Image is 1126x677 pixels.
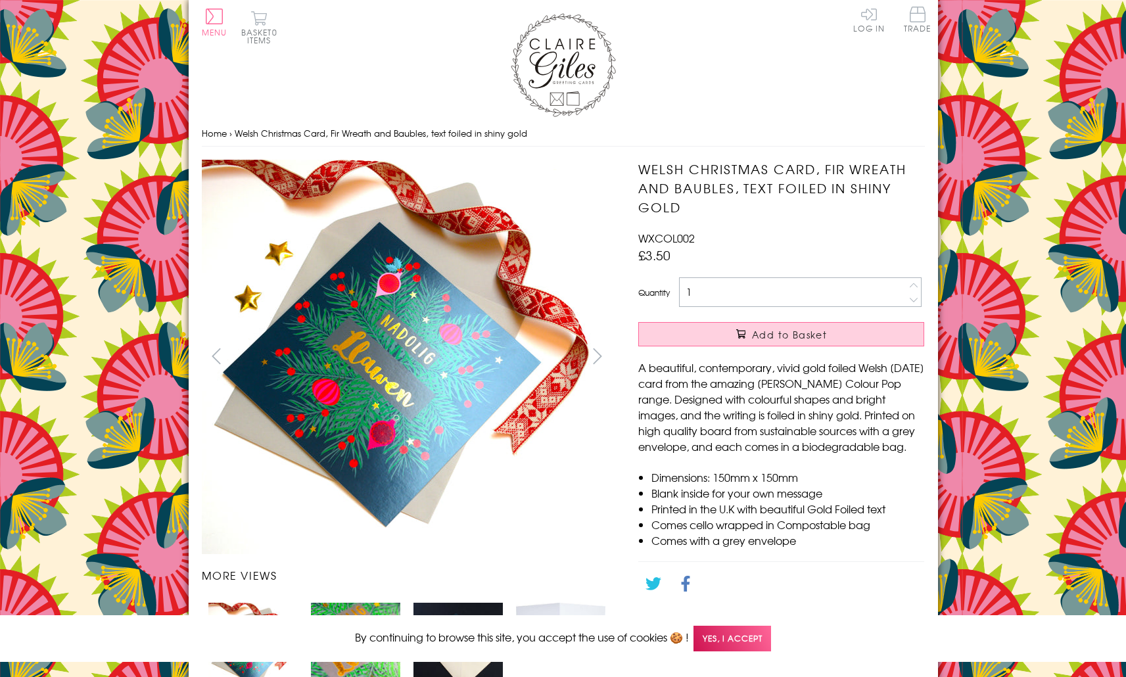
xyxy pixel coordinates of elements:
[651,469,924,485] li: Dimensions: 150mm x 150mm
[202,341,231,371] button: prev
[202,120,925,147] nav: breadcrumbs
[516,603,605,661] img: Welsh Christmas Card, Fir Wreath and Baubles, text foiled in shiny gold
[904,7,931,32] span: Trade
[649,611,777,627] a: Go back to the collection
[651,501,924,517] li: Printed in the U.K with beautiful Gold Foiled text
[651,485,924,501] li: Blank inside for your own message
[638,160,924,216] h1: Welsh Christmas Card, Fir Wreath and Baubles, text foiled in shiny gold
[651,517,924,532] li: Comes cello wrapped in Compostable bag
[202,160,596,554] img: Welsh Christmas Card, Fir Wreath and Baubles, text foiled in shiny gold
[693,626,771,651] span: Yes, I accept
[638,230,695,246] span: WXCOL002
[638,287,670,298] label: Quantity
[638,246,670,264] span: £3.50
[202,9,227,36] button: Menu
[904,7,931,35] a: Trade
[235,127,527,139] span: Welsh Christmas Card, Fir Wreath and Baubles, text foiled in shiny gold
[247,26,277,46] span: 0 items
[582,341,612,371] button: next
[638,322,924,346] button: Add to Basket
[511,13,616,117] img: Claire Giles Greetings Cards
[853,7,885,32] a: Log In
[638,360,924,454] p: A beautiful, contemporary, vivid gold foiled Welsh [DATE] card from the amazing [PERSON_NAME] Col...
[241,11,277,44] button: Basket0 items
[229,127,232,139] span: ›
[202,127,227,139] a: Home
[651,532,924,548] li: Comes with a grey envelope
[752,328,827,341] span: Add to Basket
[202,567,613,583] h3: More views
[202,26,227,38] span: Menu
